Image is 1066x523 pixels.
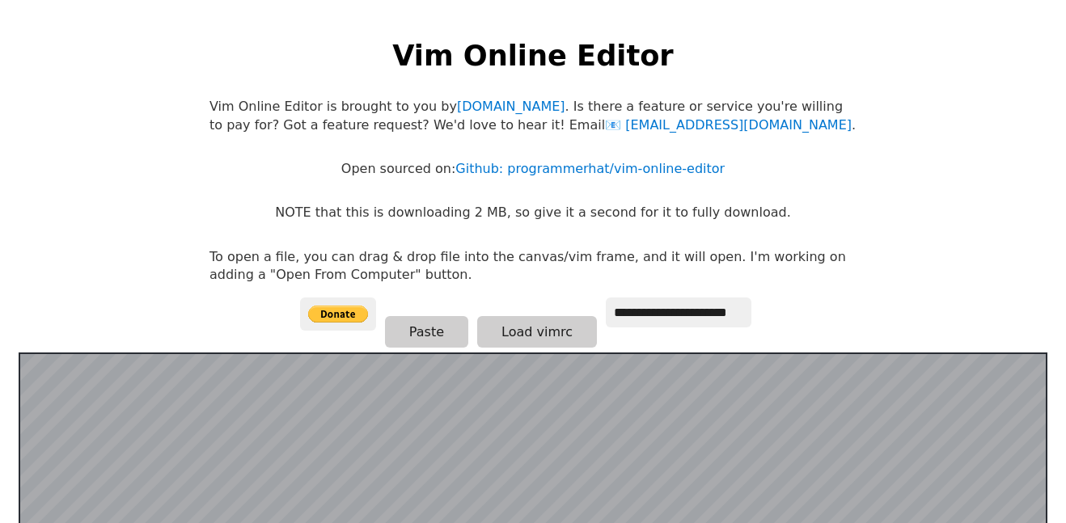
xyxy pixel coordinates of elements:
a: Github: programmerhat/vim-online-editor [455,161,725,176]
a: [DOMAIN_NAME] [457,99,565,114]
p: NOTE that this is downloading 2 MB, so give it a second for it to fully download. [275,204,790,221]
p: Vim Online Editor is brought to you by . Is there a feature or service you're willing to pay for?... [209,98,857,134]
a: [EMAIL_ADDRESS][DOMAIN_NAME] [605,117,852,133]
h1: Vim Online Editor [392,36,673,75]
button: Load vimrc [477,316,597,348]
button: Paste [385,316,468,348]
p: Open sourced on: [341,160,725,178]
p: To open a file, you can drag & drop file into the canvas/vim frame, and it will open. I'm working... [209,248,857,285]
